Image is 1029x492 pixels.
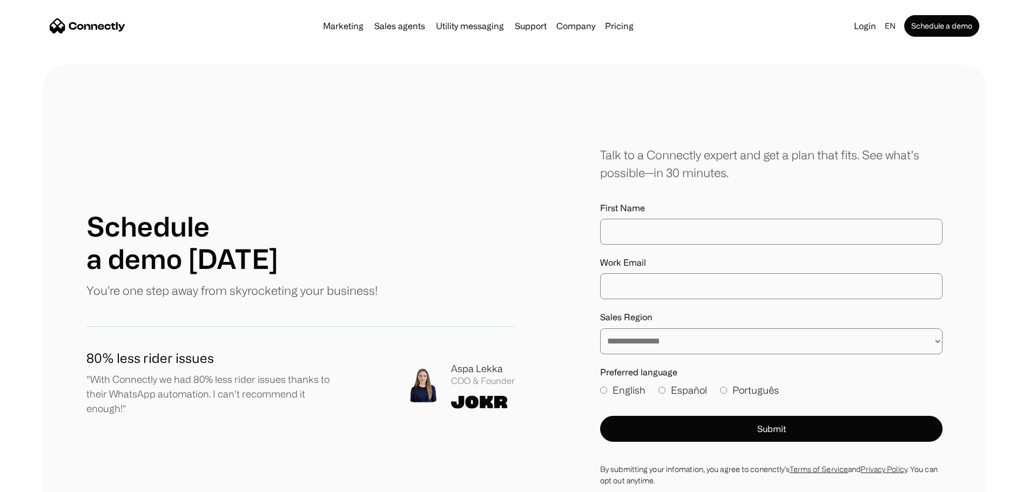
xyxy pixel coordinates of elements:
a: Utility messaging [432,22,508,30]
a: Privacy Policy [860,465,906,473]
a: Login [850,18,880,33]
a: Support [510,22,551,30]
a: Marketing [319,22,368,30]
p: You're one step away from skyrocketing your business! [86,281,378,299]
h1: Schedule a demo [DATE] [86,210,278,275]
div: en [885,18,896,33]
button: Submit [600,416,943,442]
input: English [600,387,607,394]
label: Work Email [600,258,943,268]
ul: Language list [22,473,65,488]
a: Pricing [601,22,638,30]
a: Sales agents [370,22,429,30]
h1: 80% less rider issues [86,348,344,368]
a: home [50,18,125,34]
input: Español [658,387,665,394]
div: Company [556,18,595,33]
label: Preferred language [600,367,943,378]
div: Aspa Lekka [451,361,515,376]
div: Talk to a Connectly expert and get a plan that fits. See what’s possible—in 30 minutes. [600,146,943,181]
div: By submitting your infomation, you agree to conenctly’s and . You can opt out anytime. [600,463,943,486]
p: "With Connectly we had 80% less rider issues thanks to their WhatsApp automation. I can't recomme... [86,372,344,416]
div: Company [553,18,598,33]
label: Português [720,383,779,397]
label: Sales Region [600,312,943,322]
div: en [880,18,902,33]
div: COO & Founder [451,376,515,386]
label: First Name [600,203,943,213]
input: Português [720,387,727,394]
a: Schedule a demo [904,15,979,37]
aside: Language selected: English [11,472,65,488]
label: Español [658,383,707,397]
label: English [600,383,645,397]
a: Terms of Service [790,465,849,473]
